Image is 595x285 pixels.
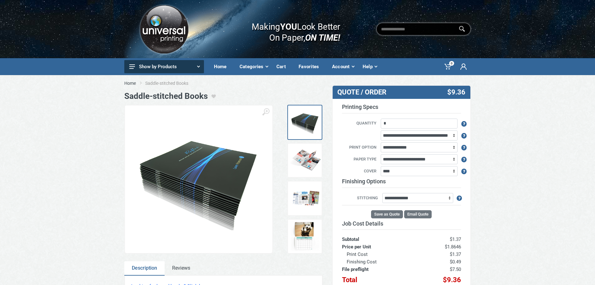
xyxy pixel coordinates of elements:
[138,3,190,56] img: Logo.png
[145,80,198,86] li: Saddle-stitched Books
[371,210,403,218] button: Save as Quote
[337,168,380,175] label: Cover
[287,181,322,216] a: Samples
[450,259,461,265] span: $0.49
[404,210,432,218] button: Email Quote
[124,80,136,86] a: Home
[280,21,297,32] b: YOU
[124,261,165,276] a: Description
[124,60,204,73] button: Show by Products
[342,251,420,258] th: Print Cost
[445,244,461,250] span: $1.8646
[124,80,471,86] nav: breadcrumb
[342,104,461,114] h3: Printing Specs
[358,60,381,73] div: Help
[337,144,380,151] label: Print Option
[289,183,320,214] img: Samples
[450,252,461,257] span: $1.37
[342,266,420,273] th: File preflight
[342,195,381,202] label: Stitching
[328,60,358,73] div: Account
[450,237,461,242] span: $1.37
[165,261,198,276] a: Reviews
[305,32,340,43] i: ON TIME!
[342,243,420,251] th: Price per Unit
[124,91,208,101] h1: Saddle-stitched Books
[440,58,456,75] a: 0
[443,276,461,284] span: $9.36
[287,143,322,178] a: Open Spreads
[240,15,340,43] div: Making Look Better On Paper,
[337,156,380,163] label: Paper Type
[287,219,322,254] a: Calendar
[337,120,380,127] label: Quantity
[449,61,454,66] span: 0
[131,129,266,230] img: Saddlestich Book
[294,60,328,73] div: Favorites
[337,88,420,96] h3: QUOTE / ORDER
[294,58,328,75] a: Favorites
[289,221,320,252] img: Calendar
[342,220,461,227] h3: Job Cost Details
[447,88,465,96] span: $9.36
[342,273,420,284] th: Total
[272,60,294,73] div: Cart
[342,178,461,188] h3: Finishing Options
[210,58,235,75] a: Home
[289,145,320,176] img: Open Spreads
[450,267,461,272] span: $7.50
[272,58,294,75] a: Cart
[342,258,420,266] th: Finishing Cost
[210,60,235,73] div: Home
[287,105,322,140] a: Saddlestich Book
[235,60,272,73] div: Categories
[289,107,320,138] img: Saddlestich Book
[342,230,420,243] th: Subtotal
